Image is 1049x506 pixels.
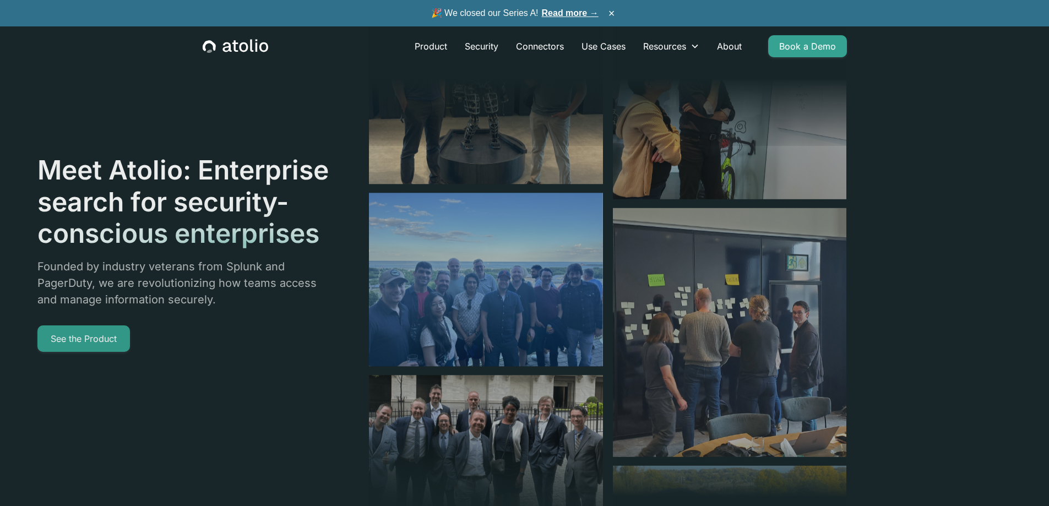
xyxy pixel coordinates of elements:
[431,7,599,20] span: 🎉 We closed our Series A!
[643,40,686,53] div: Resources
[406,35,456,57] a: Product
[634,35,708,57] div: Resources
[613,208,847,457] img: image
[456,35,507,57] a: Security
[605,7,618,19] button: ×
[203,39,268,53] a: home
[768,35,847,57] a: Book a Demo
[708,35,751,57] a: About
[369,193,603,366] img: image
[573,35,634,57] a: Use Cases
[37,154,330,249] h1: Meet Atolio: Enterprise search for security-conscious enterprises
[542,8,599,18] a: Read more →
[37,258,330,308] p: Founded by industry veterans from Splunk and PagerDuty, we are revolutionizing how teams access a...
[37,325,130,352] a: See the Product
[507,35,573,57] a: Connectors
